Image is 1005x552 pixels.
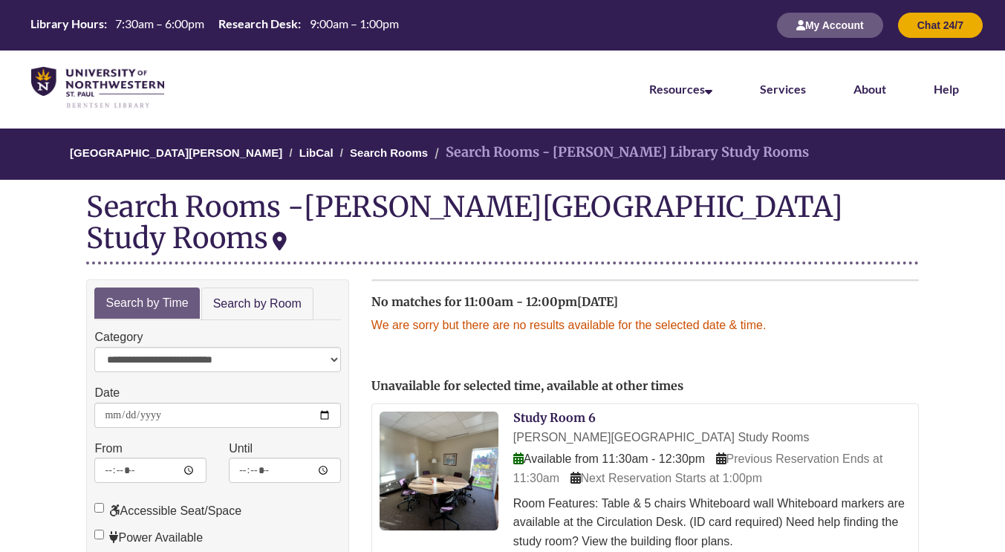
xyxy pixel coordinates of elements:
img: UNWSP Library Logo [31,67,164,109]
a: Chat 24/7 [898,19,983,31]
span: 9:00am – 1:00pm [310,16,399,30]
div: [PERSON_NAME][GEOGRAPHIC_DATA] Study Rooms [86,189,843,256]
label: Category [94,328,143,347]
a: About [853,82,886,96]
label: Accessible Seat/Space [94,501,241,521]
nav: Breadcrumb [86,129,918,180]
div: Search Rooms - [86,191,918,264]
p: We are sorry but there are no results available for the selected date & time. [371,316,919,335]
span: Available from 11:30am - 12:30pm [513,452,705,465]
h2: No matches for 11:00am - 12:00pm[DATE] [371,296,919,309]
th: Library Hours: [25,16,109,32]
input: Power Available [94,530,104,539]
button: Chat 24/7 [898,13,983,38]
li: Search Rooms - [PERSON_NAME] Library Study Rooms [431,142,809,163]
a: Resources [649,82,712,96]
a: My Account [777,19,883,31]
a: Services [760,82,806,96]
a: Study Room 6 [513,410,596,425]
span: Next Reservation Starts at 1:00pm [570,472,763,484]
div: [PERSON_NAME][GEOGRAPHIC_DATA] Study Rooms [513,428,911,447]
h2: Unavailable for selected time, available at other times [371,380,919,393]
div: Room Features: Table & 5 chairs Whiteboard wall Whiteboard markers are available at the Circulati... [513,494,911,551]
a: Search Rooms [350,146,428,159]
a: Search by Room [201,288,313,321]
a: LibCal [299,146,334,159]
label: From [94,439,122,458]
input: Accessible Seat/Space [94,503,104,513]
label: Date [94,383,120,403]
th: Research Desk: [212,16,303,32]
a: Help [934,82,959,96]
label: Power Available [94,528,203,548]
span: 7:30am – 6:00pm [115,16,204,30]
a: [GEOGRAPHIC_DATA][PERSON_NAME] [70,146,282,159]
a: Hours Today [25,16,404,35]
table: Hours Today [25,16,404,33]
button: My Account [777,13,883,38]
img: Study Room 6 [380,412,498,530]
a: Search by Time [94,288,199,319]
label: Until [229,439,253,458]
